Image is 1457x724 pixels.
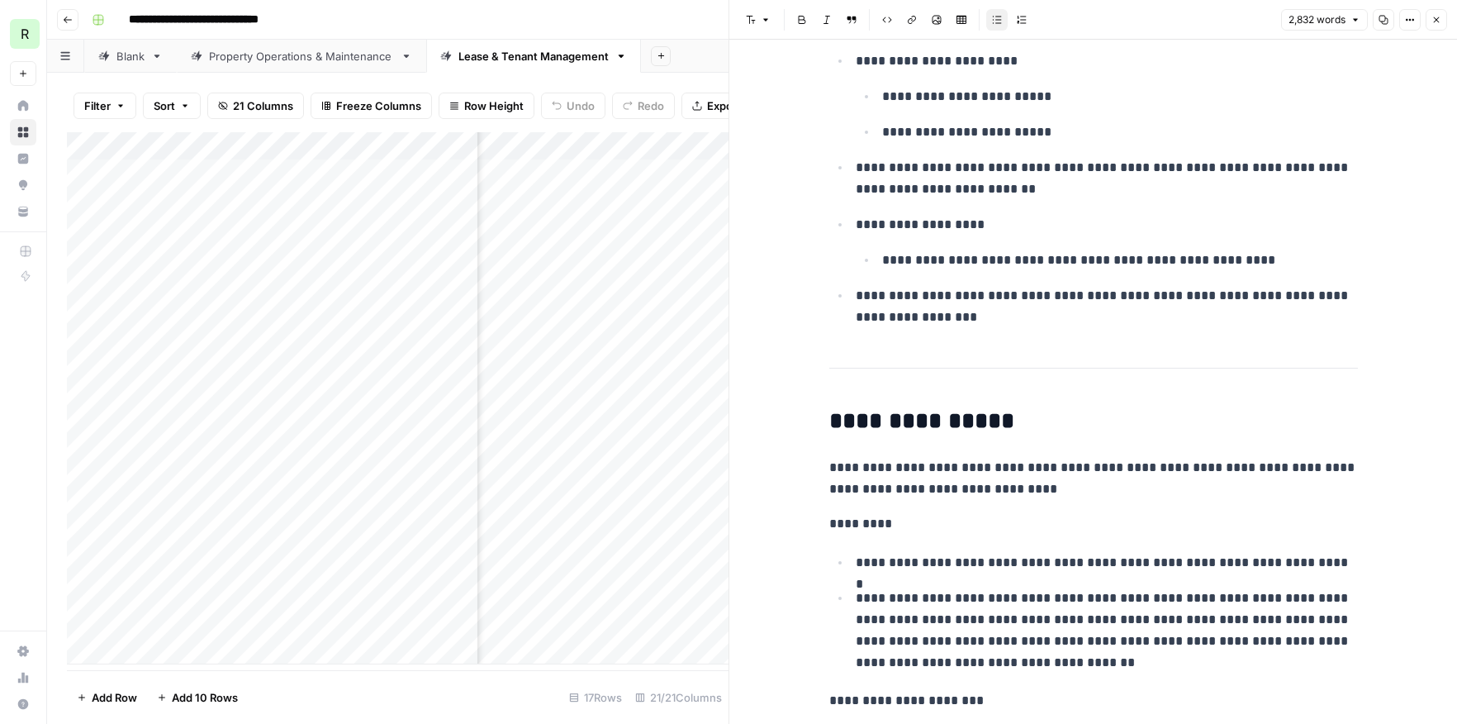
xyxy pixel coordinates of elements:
[426,40,641,73] a: Lease & Tenant Management
[439,93,534,119] button: Row Height
[147,684,248,711] button: Add 10 Rows
[10,13,36,55] button: Workspace: Re-Leased
[612,93,675,119] button: Redo
[541,93,605,119] button: Undo
[116,48,145,64] div: Blank
[707,98,766,114] span: Export CSV
[629,684,728,711] div: 21/21 Columns
[84,40,177,73] a: Blank
[172,689,238,706] span: Add 10 Rows
[562,684,629,711] div: 17 Rows
[638,98,664,114] span: Redo
[207,93,304,119] button: 21 Columns
[1281,9,1368,31] button: 2,832 words
[67,684,147,711] button: Add Row
[336,98,421,114] span: Freeze Columns
[143,93,201,119] button: Sort
[10,93,36,119] a: Home
[154,98,175,114] span: Sort
[10,638,36,664] a: Settings
[10,198,36,225] a: Your Data
[10,172,36,198] a: Opportunities
[681,93,776,119] button: Export CSV
[74,93,136,119] button: Filter
[10,691,36,717] button: Help + Support
[311,93,432,119] button: Freeze Columns
[1289,12,1345,27] span: 2,832 words
[464,98,524,114] span: Row Height
[92,689,137,706] span: Add Row
[233,98,293,114] span: 21 Columns
[567,98,595,114] span: Undo
[21,24,29,44] span: R
[10,119,36,145] a: Browse
[10,145,36,172] a: Insights
[84,98,111,114] span: Filter
[209,48,394,64] div: Property Operations & Maintenance
[10,664,36,691] a: Usage
[458,48,609,64] div: Lease & Tenant Management
[177,40,426,73] a: Property Operations & Maintenance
